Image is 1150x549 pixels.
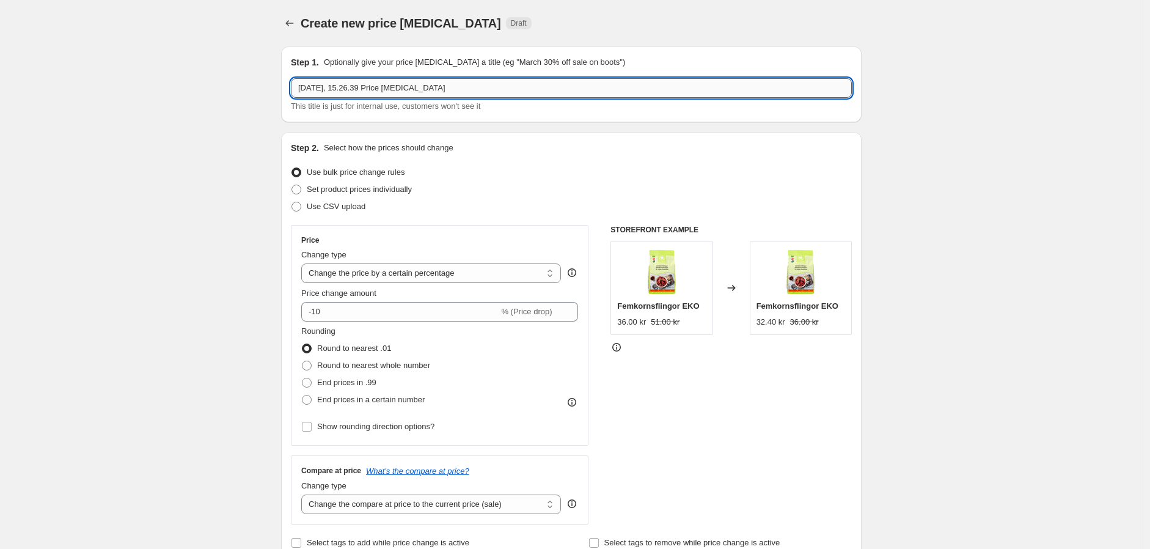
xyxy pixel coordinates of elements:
[291,142,319,154] h2: Step 2.
[566,498,578,510] div: help
[307,185,412,194] span: Set product prices individually
[651,316,679,328] strike: 51.00 kr
[307,538,469,547] span: Select tags to add while price change is active
[324,56,625,68] p: Optionally give your price [MEDICAL_DATA] a title (eg "March 30% off sale on boots")
[566,267,578,279] div: help
[617,316,646,328] div: 36.00 kr
[307,202,365,211] span: Use CSV upload
[610,225,852,235] h6: STOREFRONT EXAMPLE
[301,289,376,298] span: Price change amount
[637,248,686,297] img: d22fa0b6-36f0-4966-be27-01786ca9a172_80x.jpg
[790,316,819,328] strike: 36.00 kr
[501,307,552,316] span: % (Price drop)
[317,344,391,353] span: Round to nearest .01
[756,301,838,311] span: Femkornsflingor EKO
[617,301,699,311] span: Femkornsflingor EKO
[301,466,361,476] h3: Compare at price
[301,17,501,30] span: Create new price [MEDICAL_DATA]
[317,378,376,387] span: End prices in .99
[317,361,430,370] span: Round to nearest whole number
[301,326,335,336] span: Rounding
[317,395,425,404] span: End prices in a certain number
[307,168,405,177] span: Use bulk price change rules
[301,235,319,245] h3: Price
[604,538,780,547] span: Select tags to remove while price change is active
[281,15,298,32] button: Price change jobs
[324,142,453,154] p: Select how the prices should change
[301,302,499,322] input: -15
[291,78,852,98] input: 30% off holiday sale
[511,18,527,28] span: Draft
[756,316,785,328] div: 32.40 kr
[776,248,825,297] img: d22fa0b6-36f0-4966-be27-01786ca9a172_80x.jpg
[291,101,480,111] span: This title is just for internal use, customers won't see it
[301,481,346,490] span: Change type
[301,250,346,259] span: Change type
[291,56,319,68] h2: Step 1.
[317,422,434,431] span: Show rounding direction options?
[366,466,469,476] button: What's the compare at price?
